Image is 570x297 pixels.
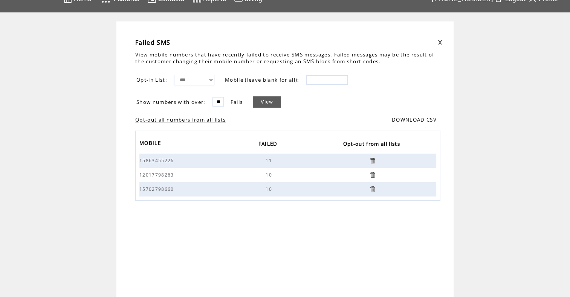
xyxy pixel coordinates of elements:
[139,172,176,178] span: 12017798263
[135,116,226,123] span: Opt-out all these failed numbers from all your lists
[258,139,280,151] span: FAILED
[225,76,300,83] span: Mobile (leave blank for all):
[369,171,376,178] a: Click to opt-out from all lists
[135,118,226,122] a: Opt-out all numbers from all lists
[136,76,167,83] span: Opt-in List:
[369,186,376,193] a: Click to opt-out from all lists
[139,157,176,164] span: 15863455226
[253,96,281,108] a: View
[266,172,274,178] span: 10
[392,116,437,123] a: DOWNLOAD CSV
[139,138,165,150] a: MOBILE
[343,139,402,151] span: Opt-out from all lists
[135,38,170,47] span: Failed SMS
[258,141,281,146] a: FAILED
[139,138,163,150] span: MOBILE
[135,51,434,65] span: View mobile numbers that have recently failed to receive SMS messages. Failed messages may be the...
[369,157,376,164] a: Click to opt-out from all lists
[231,99,243,105] span: Fails
[139,186,176,192] span: 15702798660
[136,99,206,105] span: Show numbers with over:
[266,157,274,164] span: 11
[266,186,274,192] span: 10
